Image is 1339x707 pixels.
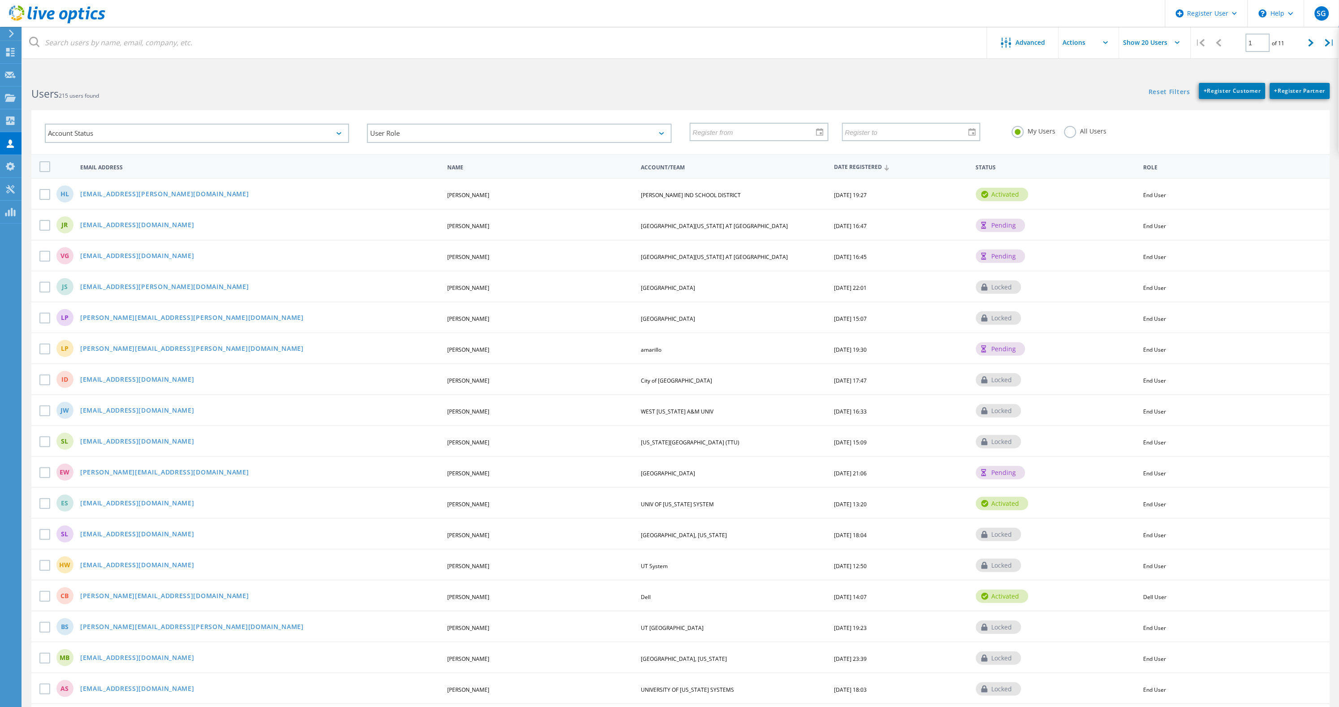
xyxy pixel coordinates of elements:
span: [GEOGRAPHIC_DATA], [US_STATE] [641,531,727,539]
span: HW [59,562,70,568]
span: UNIVERSITY OF [US_STATE] SYSTEMS [641,686,734,694]
span: [DATE] 13:20 [834,500,867,508]
span: [DATE] 23:39 [834,655,867,663]
span: 215 users found [59,92,99,99]
span: SL [61,531,69,537]
b: + [1274,87,1278,95]
span: [PERSON_NAME] [447,562,489,570]
b: Users [31,86,59,101]
div: pending [976,219,1025,232]
span: LP [61,345,69,352]
span: Role [1143,165,1316,170]
label: All Users [1064,126,1106,134]
div: locked [976,621,1021,634]
div: | [1191,27,1209,59]
a: [EMAIL_ADDRESS][DOMAIN_NAME] [80,222,194,229]
span: [DATE] 16:47 [834,222,867,230]
span: End User [1143,470,1166,477]
span: End User [1143,191,1166,199]
span: End User [1143,655,1166,663]
span: Email Address [80,165,440,170]
span: UNIV OF [US_STATE] SYSTEM [641,500,714,508]
input: Register from [691,123,821,140]
span: JR [62,222,68,228]
a: Live Optics Dashboard [9,19,105,25]
input: Register to [843,123,974,140]
span: [PERSON_NAME] [447,222,489,230]
span: Register Customer [1204,87,1261,95]
span: [DATE] 19:27 [834,191,867,199]
span: HL [60,191,69,197]
div: locked [976,404,1021,418]
span: [PERSON_NAME] [447,470,489,477]
span: [GEOGRAPHIC_DATA][US_STATE] AT [GEOGRAPHIC_DATA] [641,222,788,230]
span: Status [976,165,1136,170]
span: [PERSON_NAME] [447,624,489,632]
span: [PERSON_NAME] [447,191,489,199]
span: [PERSON_NAME] [447,686,489,694]
a: [PERSON_NAME][EMAIL_ADDRESS][DOMAIN_NAME] [80,593,249,600]
span: End User [1143,284,1166,292]
a: +Register Partner [1270,83,1330,99]
span: MB [60,655,70,661]
span: End User [1143,253,1166,261]
a: [EMAIL_ADDRESS][DOMAIN_NAME] [80,531,194,539]
div: pending [976,466,1025,479]
svg: \n [1259,9,1267,17]
span: [DATE] 21:06 [834,470,867,477]
a: [EMAIL_ADDRESS][DOMAIN_NAME] [80,685,194,693]
div: locked [976,651,1021,665]
span: [US_STATE][GEOGRAPHIC_DATA] (TTU) [641,439,739,446]
span: End User [1143,439,1166,446]
span: End User [1143,562,1166,570]
span: [PERSON_NAME] [447,346,489,353]
span: [DATE] 17:47 [834,377,867,384]
span: SL [61,438,69,444]
span: SG [1317,10,1326,17]
span: Account/Team [641,165,827,170]
span: LP [61,315,69,321]
div: pending [976,342,1025,356]
input: Search users by name, email, company, etc. [22,27,988,58]
span: UT System [641,562,668,570]
span: [GEOGRAPHIC_DATA] [641,315,695,323]
span: [DATE] 14:07 [834,593,867,601]
div: pending [976,250,1025,263]
a: [EMAIL_ADDRESS][DOMAIN_NAME] [80,438,194,446]
span: [DATE] 15:09 [834,439,867,446]
span: [GEOGRAPHIC_DATA] [641,470,695,477]
span: [PERSON_NAME] [447,253,489,261]
div: locked [976,559,1021,572]
div: User Role [367,124,671,143]
span: End User [1143,315,1166,323]
span: End User [1143,686,1166,694]
span: [PERSON_NAME] [447,655,489,663]
span: [DATE] 19:30 [834,346,867,353]
div: activated [976,497,1028,510]
span: City of [GEOGRAPHIC_DATA] [641,377,712,384]
span: [PERSON_NAME] [447,284,489,292]
a: [PERSON_NAME][EMAIL_ADDRESS][DOMAIN_NAME] [80,469,249,477]
span: [DATE] 18:04 [834,531,867,539]
span: AS [61,685,69,692]
span: Advanced [1016,39,1045,46]
span: Dell [641,593,651,601]
span: [DATE] 18:03 [834,686,867,694]
span: [DATE] 22:01 [834,284,867,292]
span: [DATE] 12:50 [834,562,867,570]
a: [EMAIL_ADDRESS][DOMAIN_NAME] [80,655,194,662]
div: locked [976,373,1021,387]
span: BS [61,624,69,630]
div: Account Status [45,124,349,143]
span: End User [1143,624,1166,632]
span: [DATE] 16:45 [834,253,867,261]
a: [PERSON_NAME][EMAIL_ADDRESS][PERSON_NAME][DOMAIN_NAME] [80,315,304,322]
span: [PERSON_NAME] [447,593,489,601]
a: [EMAIL_ADDRESS][DOMAIN_NAME] [80,407,194,415]
span: End User [1143,346,1166,353]
div: locked [976,682,1021,696]
div: locked [976,311,1021,325]
span: UT [GEOGRAPHIC_DATA] [641,624,704,632]
span: CB [61,593,69,599]
div: locked [976,528,1021,541]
